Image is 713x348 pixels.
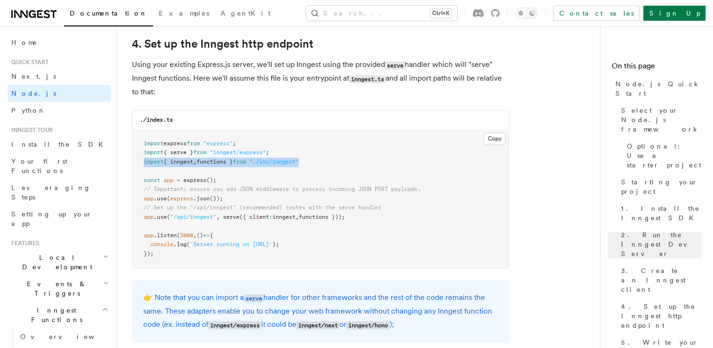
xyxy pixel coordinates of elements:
kbd: Ctrl+K [430,8,451,18]
span: Features [8,240,39,247]
span: () [197,232,203,239]
span: "express" [203,140,233,147]
a: serve [244,293,263,302]
span: // Important: ensure you add JSON middleware to process incoming JSON POST payloads. [144,186,421,192]
span: "/api/inngest" [170,214,216,220]
span: Optional: Use a starter project [627,141,702,170]
code: inngest/express [208,321,261,329]
span: Leveraging Steps [11,184,91,201]
span: (); [206,177,216,183]
span: Node.js [11,90,56,97]
p: Using your existing Express.js server, we'll set up Inngest using the provided handler which will... [132,58,509,99]
span: "./src/inngest" [249,158,299,165]
span: , [216,214,220,220]
a: AgentKit [215,3,276,25]
span: functions })); [299,214,345,220]
span: 2. Run the Inngest Dev Server [621,230,702,258]
span: ); [272,241,279,248]
span: Documentation [70,9,148,17]
span: express [170,195,193,202]
span: 1. Install the Inngest SDK [621,204,702,223]
span: 'Server running on [URL]' [190,241,272,248]
code: ./index.ts [140,116,173,123]
a: Optional: Use a starter project [623,138,702,174]
a: Examples [153,3,215,25]
span: Inngest Functions [8,306,102,324]
a: 4. Set up the Inngest http endpoint [132,37,313,50]
span: "inngest/express" [210,149,266,156]
span: AgentKit [221,9,270,17]
a: Your first Functions [8,153,111,179]
span: express [164,140,187,147]
span: ({ client [239,214,269,220]
span: serve [223,214,239,220]
span: // Set up the "/api/inngest" (recommended) routes with the serve handler [144,204,381,211]
span: app [164,177,173,183]
span: app [144,232,154,239]
span: { [210,232,213,239]
span: import [144,158,164,165]
span: , [193,158,197,165]
button: Search...Ctrl+K [306,6,457,21]
span: Install the SDK [11,141,109,148]
a: Select your Node.js framework [617,102,702,138]
span: express [183,177,206,183]
span: Setting up your app [11,210,92,227]
h4: On this page [612,60,702,75]
a: Setting up your app [8,206,111,232]
span: ()); [210,195,223,202]
span: ; [233,140,236,147]
span: Next.js [11,73,56,80]
span: from [187,140,200,147]
span: ( [187,241,190,248]
span: Select your Node.js framework [621,106,702,134]
span: from [193,149,206,156]
span: : [269,214,272,220]
span: Your first Functions [11,157,67,174]
span: .listen [154,232,177,239]
span: functions } [197,158,233,165]
span: app [144,214,154,220]
code: serve [244,294,263,302]
span: , [295,214,299,220]
button: Toggle dark mode [515,8,538,19]
span: 3000 [180,232,193,239]
span: import [144,149,164,156]
button: Local Development [8,249,111,275]
span: Overview [20,333,117,340]
span: => [203,232,210,239]
span: from [233,158,246,165]
span: Inngest tour [8,126,53,134]
span: Quick start [8,58,49,66]
span: const [144,177,160,183]
a: Contact sales [553,6,639,21]
span: = [177,177,180,183]
code: inngest/next [296,321,339,329]
span: Starting your project [621,177,702,196]
span: ; [266,149,269,156]
a: 4. Set up the Inngest http endpoint [617,298,702,334]
span: 3. Create an Inngest client [621,266,702,294]
a: Sign Up [643,6,705,21]
a: Python [8,102,111,119]
code: serve [385,61,405,69]
span: { inngest [164,158,193,165]
span: }); [144,250,154,257]
span: Home [11,38,38,47]
button: Events & Triggers [8,275,111,302]
span: Examples [159,9,209,17]
span: { serve } [164,149,193,156]
span: .json [193,195,210,202]
span: ( [177,232,180,239]
a: Home [8,34,111,51]
a: Overview [16,328,111,345]
a: Next.js [8,68,111,85]
a: Install the SDK [8,136,111,153]
button: Inngest Functions [8,302,111,328]
p: 👉 Note that you can import a handler for other frameworks and the rest of the code remains the sa... [143,291,498,331]
button: Copy [484,133,506,145]
a: 1. Install the Inngest SDK [617,200,702,226]
span: app [144,195,154,202]
span: console [150,241,173,248]
span: ( [167,214,170,220]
